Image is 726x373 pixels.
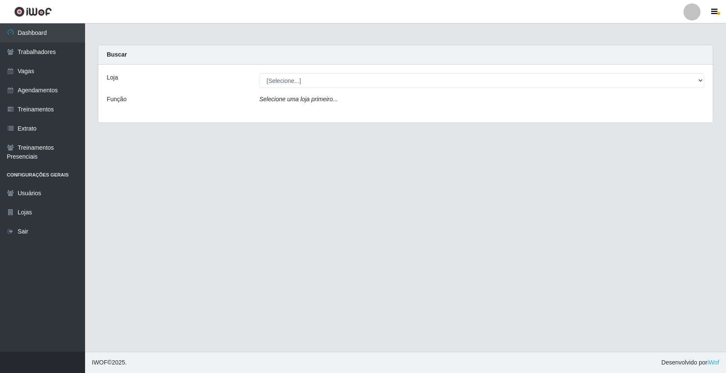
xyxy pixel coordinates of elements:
[14,6,52,17] img: CoreUI Logo
[92,358,127,367] span: © 2025 .
[107,95,127,104] label: Função
[707,359,719,366] a: iWof
[107,51,127,58] strong: Buscar
[107,73,118,82] label: Loja
[259,96,338,103] i: Selecione uma loja primeiro...
[661,358,719,367] span: Desenvolvido por
[92,359,108,366] span: IWOF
